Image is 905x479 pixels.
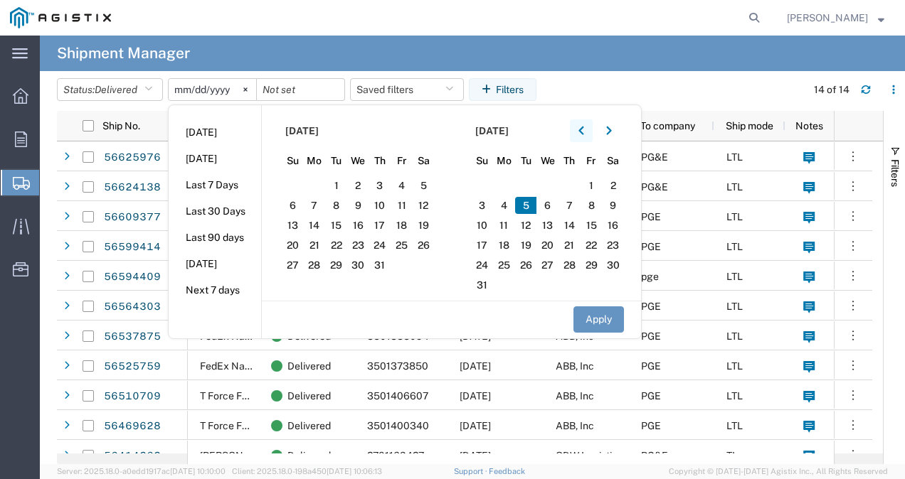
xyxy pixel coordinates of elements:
[556,420,594,431] span: ABB, Inc
[602,197,624,214] span: 9
[581,217,603,234] span: 15
[169,225,261,251] li: Last 90 days
[641,271,659,282] span: pge
[103,176,162,199] a: 56624138
[57,467,226,475] span: Server: 2025.18.0-a0edd1917ac
[413,237,435,254] span: 26
[391,237,413,254] span: 25
[536,154,559,168] span: We
[726,420,743,431] span: LTL
[602,154,624,168] span: Sa
[454,467,489,475] a: Support
[413,217,435,234] span: 19
[287,411,331,441] span: Delivered
[640,120,695,131] span: To company
[350,78,464,101] button: Saved filters
[367,450,424,461] span: 2701169427
[391,177,413,194] span: 4
[556,450,623,461] span: ODW Logistics
[472,276,494,294] span: 31
[169,277,261,303] li: Next 7 days
[641,450,668,461] span: PG&E
[726,271,743,282] span: LTL
[493,197,515,214] span: 4
[602,217,624,234] span: 16
[347,257,369,274] span: 30
[581,177,603,194] span: 1
[325,257,347,274] span: 29
[726,120,773,131] span: Ship mode
[515,154,537,168] span: Tu
[460,390,491,402] span: 08/15/2025
[602,257,624,274] span: 30
[493,237,515,254] span: 18
[287,351,331,381] span: Delivered
[287,381,331,411] span: Delivered
[103,146,162,169] a: 56625976
[559,257,581,274] span: 28
[602,177,624,194] span: 2
[559,154,581,168] span: Th
[641,360,661,372] span: PGE
[103,355,162,378] a: 56525759
[200,420,269,431] span: T Force Freight
[325,197,347,214] span: 8
[103,296,162,318] a: 56564303
[581,237,603,254] span: 22
[726,360,743,372] span: LTL
[325,154,347,168] span: Tu
[641,390,661,402] span: PGE
[57,36,190,71] h4: Shipment Manager
[413,177,435,194] span: 5
[95,84,137,95] span: Delivered
[391,197,413,214] span: 11
[103,236,162,259] a: 56599414
[559,217,581,234] span: 14
[726,241,743,252] span: LTL
[641,330,661,342] span: PGE
[103,266,162,289] a: 56594409
[641,181,668,193] span: PG&E
[391,154,413,168] span: Fr
[726,330,743,342] span: LTL
[515,217,537,234] span: 12
[581,257,603,274] span: 29
[257,79,344,100] input: Not set
[369,177,391,194] span: 3
[304,154,326,168] span: Mo
[282,217,304,234] span: 13
[460,360,491,372] span: 08/18/2025
[10,7,111,28] img: logo
[536,257,559,274] span: 27
[472,154,494,168] span: Su
[472,217,494,234] span: 10
[489,467,525,475] a: Feedback
[347,154,369,168] span: We
[369,217,391,234] span: 17
[325,177,347,194] span: 1
[515,197,537,214] span: 5
[669,465,888,478] span: Copyright © [DATE]-[DATE] Agistix Inc., All Rights Reserved
[573,306,624,333] button: Apply
[726,450,738,461] span: TL
[369,257,391,274] span: 31
[282,154,304,168] span: Su
[347,177,369,194] span: 2
[641,241,661,252] span: PGE
[169,119,261,146] li: [DATE]
[200,390,269,402] span: T Force Freight
[493,217,515,234] span: 11
[367,390,428,402] span: 3501406607
[369,237,391,254] span: 24
[285,124,319,139] span: [DATE]
[282,197,304,214] span: 6
[200,450,281,461] span: C.H. Robinson
[641,211,661,222] span: PGE
[232,467,382,475] span: Client: 2025.18.0-198a450
[103,385,162,408] a: 56510709
[169,79,256,100] input: Not set
[472,257,494,274] span: 24
[726,211,743,222] span: LTL
[347,197,369,214] span: 9
[103,325,162,348] a: 56537875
